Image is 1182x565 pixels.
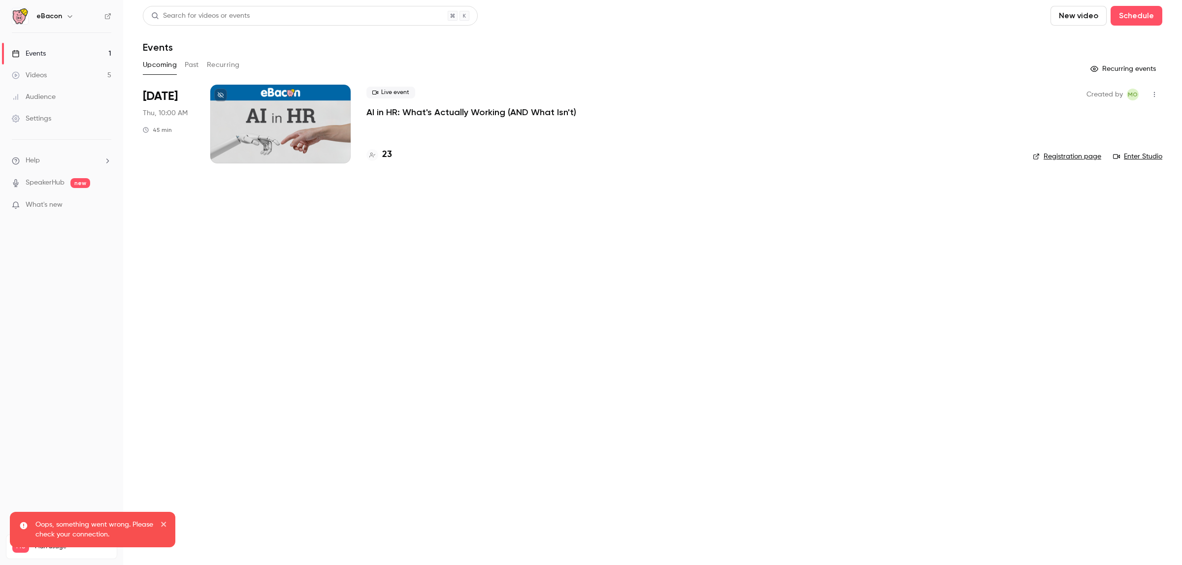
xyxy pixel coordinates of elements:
button: Upcoming [143,57,177,73]
button: Past [185,57,199,73]
div: Events [12,49,46,59]
span: What's new [26,200,63,210]
button: New video [1051,6,1107,26]
a: AI in HR: What's Actually Working (AND What Isn't) [366,106,576,118]
a: SpeakerHub [26,178,65,188]
span: Created by [1086,89,1123,100]
span: Michaela O'Leary [1127,89,1139,100]
a: Enter Studio [1113,152,1162,161]
a: Registration page [1033,152,1101,161]
div: 45 min [143,126,172,134]
h4: 23 [382,148,392,161]
div: Search for videos or events [151,11,250,21]
div: Settings [12,114,51,124]
span: MO [1128,89,1138,100]
li: help-dropdown-opener [12,156,111,166]
iframe: Noticeable Trigger [99,201,111,210]
button: Recurring events [1086,61,1162,77]
button: close [161,520,167,532]
a: 23 [366,148,392,161]
button: Schedule [1111,6,1162,26]
span: Help [26,156,40,166]
span: Thu, 10:00 AM [143,108,188,118]
p: Oops, something went wrong. Please check your connection. [35,520,154,539]
button: Recurring [207,57,240,73]
div: Audience [12,92,56,102]
span: [DATE] [143,89,178,104]
h1: Events [143,41,173,53]
div: Oct 9 Thu, 10:00 AM (America/Phoenix) [143,85,195,163]
span: Live event [366,87,415,98]
img: eBacon [12,8,28,24]
span: new [70,178,90,188]
div: Videos [12,70,47,80]
h6: eBacon [36,11,62,21]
